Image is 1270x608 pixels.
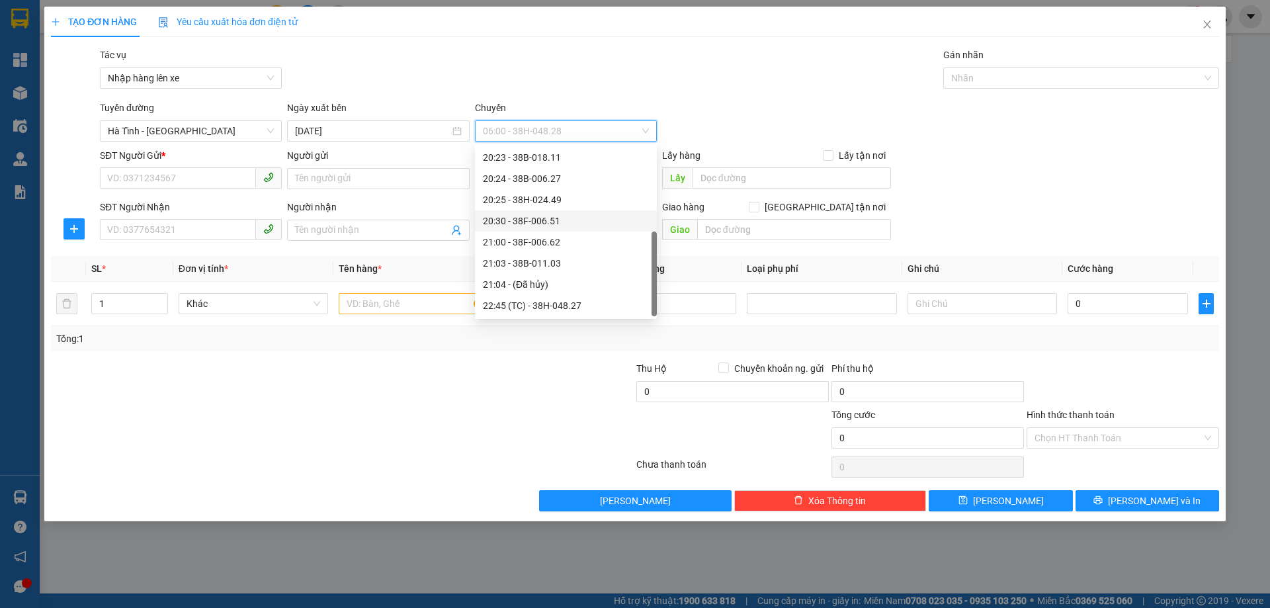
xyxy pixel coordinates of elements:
div: Người nhận [287,200,469,214]
div: 20:24 - 38B-006.27 [483,171,649,186]
div: Người gửi [287,148,469,163]
span: phone [263,172,274,183]
span: save [958,496,968,506]
label: Hình thức thanh toán [1027,410,1115,420]
span: [PERSON_NAME] [973,494,1044,508]
th: Ghi chú [902,256,1062,282]
button: delete [56,293,77,314]
div: SĐT Người Gửi [100,148,282,163]
input: 15/09/2025 [295,124,449,138]
span: close [1202,19,1212,30]
span: Xóa Thông tin [808,494,866,508]
div: 21:00 - 38F-006.62 [483,235,649,249]
button: deleteXóa Thông tin [734,490,927,511]
span: Hà Tĩnh - Hà Nội [108,121,274,141]
input: Dọc đường [697,219,891,240]
th: Loại phụ phí [741,256,902,282]
div: 21:04 - (Đã hủy) [483,277,649,292]
span: printer [1093,496,1103,506]
span: Thu Hộ [636,363,667,374]
div: Tuyến đường [100,101,282,120]
span: plus [64,224,84,234]
input: Dọc đường [693,167,891,189]
img: icon [158,17,169,28]
span: Tên hàng [339,263,382,274]
span: Lấy tận nơi [833,148,891,163]
span: phone [263,224,274,234]
input: 0 [616,293,736,314]
span: Cước hàng [1068,263,1113,274]
button: save[PERSON_NAME] [929,490,1072,511]
button: printer[PERSON_NAME] và In [1076,490,1219,511]
label: Gán nhãn [943,50,984,60]
span: [GEOGRAPHIC_DATA] tận nơi [759,200,891,214]
span: SL [91,263,102,274]
span: Giao [662,219,697,240]
div: 20:25 - 38H-024.49 [483,193,649,207]
span: [PERSON_NAME] [600,494,671,508]
div: Chưa thanh toán [635,457,830,480]
span: Giao hàng [662,202,704,212]
span: plus [51,17,60,26]
div: Chuyến [475,101,657,120]
span: Lấy [662,167,693,189]
button: plus [63,218,85,239]
span: Tổng cước [831,410,875,420]
div: Phí thu hộ [831,361,1024,381]
button: Close [1189,7,1226,44]
span: Chuyển khoản ng. gửi [729,361,829,376]
input: VD: Bàn, Ghế [339,293,488,314]
span: Đơn vị tính [179,263,228,274]
div: 21:03 - 38B-011.03 [483,256,649,271]
div: 22:45 (TC) - 38H-048.27 [483,298,649,313]
label: Tác vụ [100,50,126,60]
span: Nhập hàng lên xe [108,68,274,88]
div: Tổng: 1 [56,331,490,346]
span: plus [1199,298,1212,309]
div: 20:23 - 38B-018.11 [483,150,649,165]
span: TẠO ĐƠN HÀNG [51,17,137,27]
div: SĐT Người Nhận [100,200,282,214]
span: [PERSON_NAME] và In [1108,494,1201,508]
span: Yêu cầu xuất hóa đơn điện tử [158,17,298,27]
span: Lấy hàng [662,150,700,161]
span: 06:00 - 38H-048.28 [483,121,649,141]
input: Ghi Chú [908,293,1057,314]
button: plus [1199,293,1213,314]
div: 20:30 - 38F-006.51 [483,214,649,228]
span: delete [794,496,803,506]
span: user-add [451,225,462,236]
button: [PERSON_NAME] [539,490,732,511]
div: Ngày xuất bến [287,101,469,120]
span: Khác [187,294,320,314]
